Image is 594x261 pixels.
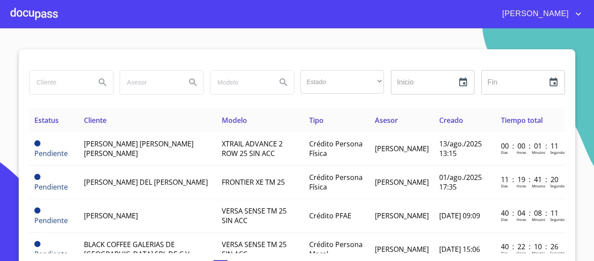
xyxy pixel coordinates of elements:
p: Minutos [532,183,545,188]
p: 00 : 00 : 01 : 11 [501,141,560,151]
span: [PERSON_NAME] DEL [PERSON_NAME] [84,177,208,187]
input: search [30,71,89,94]
span: [DATE] 15:06 [439,244,480,254]
span: [PERSON_NAME] [375,244,429,254]
span: [PERSON_NAME] [84,211,138,220]
span: Pendiente [34,207,40,214]
span: Crédito Persona Física [309,139,363,158]
p: 11 : 19 : 41 : 20 [501,175,560,184]
p: Minutos [532,251,545,255]
button: Search [273,72,294,93]
p: Minutos [532,217,545,222]
span: Tiempo total [501,115,543,125]
span: Pendiente [34,174,40,180]
span: Crédito Persona Física [309,173,363,192]
p: Segundos [550,150,566,155]
span: Pendiente [34,249,68,259]
p: Segundos [550,217,566,222]
span: 13/ago./2025 13:15 [439,139,482,158]
p: Segundos [550,183,566,188]
span: XTRAIL ADVANCE 2 ROW 25 SIN ACC [222,139,283,158]
span: Modelo [222,115,247,125]
span: 01/ago./2025 17:35 [439,173,482,192]
span: FRONTIER XE TM 25 [222,177,285,187]
p: 40 : 22 : 10 : 26 [501,242,560,251]
span: [PERSON_NAME] [375,144,429,153]
p: Dias [501,150,508,155]
p: 40 : 04 : 08 : 11 [501,208,560,218]
span: [DATE] 09:09 [439,211,480,220]
button: account of current user [496,7,584,21]
input: search [120,71,179,94]
span: Pendiente [34,140,40,146]
span: Estatus [34,115,59,125]
p: Dias [501,217,508,222]
span: Pendiente [34,216,68,225]
span: [PERSON_NAME] [375,211,429,220]
span: VERSA SENSE TM 25 SIN ACC [222,206,287,225]
span: Pendiente [34,182,68,192]
span: Creado [439,115,463,125]
input: search [210,71,270,94]
p: Dias [501,183,508,188]
p: Dias [501,251,508,255]
p: Horas [517,183,526,188]
p: Horas [517,150,526,155]
span: VERSA SENSE TM 25 SIN ACC [222,240,287,259]
button: Search [92,72,113,93]
p: Horas [517,217,526,222]
span: [PERSON_NAME] [375,177,429,187]
span: [PERSON_NAME] [496,7,573,21]
p: Horas [517,251,526,255]
div: ​ [300,70,384,94]
p: Segundos [550,251,566,255]
span: Crédito PFAE [309,211,351,220]
span: BLACK COFFEE GALERIAS DE [GEOGRAPHIC_DATA] SRL DE C.V. [84,240,191,259]
span: Cliente [84,115,107,125]
span: Pendiente [34,241,40,247]
button: Search [183,72,204,93]
span: Tipo [309,115,324,125]
span: [PERSON_NAME] [PERSON_NAME] [PERSON_NAME] [84,139,194,158]
p: Minutos [532,150,545,155]
span: Pendiente [34,149,68,158]
span: Asesor [375,115,398,125]
span: Crédito Persona Moral [309,240,363,259]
